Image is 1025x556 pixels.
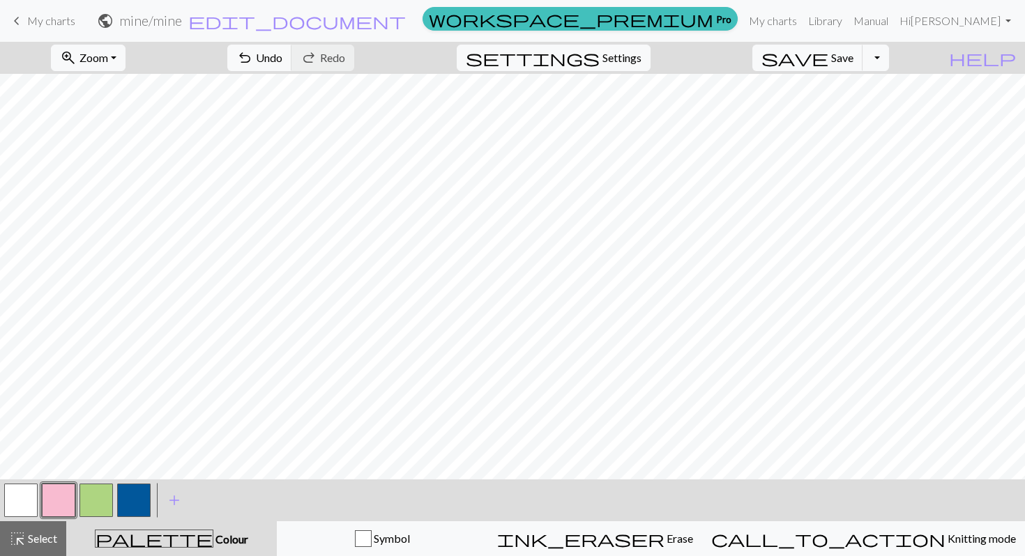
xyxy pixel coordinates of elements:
[894,7,1017,35] a: Hi[PERSON_NAME]
[466,49,600,66] i: Settings
[488,521,702,556] button: Erase
[423,7,738,31] a: Pro
[761,48,828,68] span: save
[457,45,651,71] button: SettingsSettings
[466,48,600,68] span: settings
[26,532,57,545] span: Select
[665,532,693,545] span: Erase
[946,532,1016,545] span: Knitting mode
[97,11,114,31] span: public
[188,11,406,31] span: edit_document
[236,48,253,68] span: undo
[213,532,248,546] span: Colour
[497,529,665,548] span: ink_eraser
[372,532,410,545] span: Symbol
[227,45,292,71] button: Undo
[166,491,183,510] span: add
[277,521,488,556] button: Symbol
[831,51,853,64] span: Save
[79,51,108,64] span: Zoom
[711,529,946,548] span: call_to_action
[60,48,77,68] span: zoom_in
[702,521,1025,556] button: Knitting mode
[949,48,1016,68] span: help
[743,7,803,35] a: My charts
[66,521,277,556] button: Colour
[119,13,182,29] h2: mine / mine
[8,11,25,31] span: keyboard_arrow_left
[9,529,26,548] span: highlight_alt
[848,7,894,35] a: Manual
[27,14,75,27] span: My charts
[51,45,126,71] button: Zoom
[752,45,863,71] button: Save
[429,9,713,29] span: workspace_premium
[602,49,641,66] span: Settings
[96,529,213,548] span: palette
[803,7,848,35] a: Library
[256,51,282,64] span: Undo
[8,9,75,33] a: My charts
